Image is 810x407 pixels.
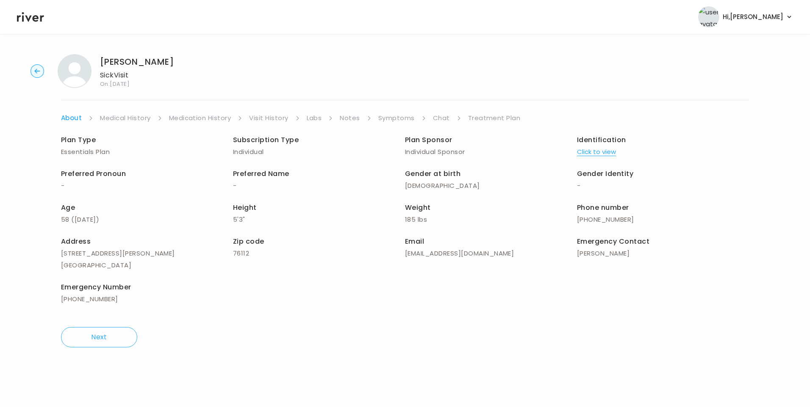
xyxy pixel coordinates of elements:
a: Chat [433,112,450,124]
a: About [61,112,82,124]
span: Emergency Contact [577,236,649,246]
span: Height [233,203,257,212]
p: [GEOGRAPHIC_DATA] [61,259,233,271]
button: Next [61,327,137,347]
p: Individual [233,146,405,158]
span: Gender at birth [405,169,460,179]
h1: [PERSON_NAME] [100,56,174,68]
p: 58 [61,214,233,225]
p: [PHONE_NUMBER] [577,214,749,225]
a: Medication History [169,112,231,124]
p: [STREET_ADDRESS][PERSON_NAME] [61,247,233,259]
span: Age [61,203,75,212]
span: Zip code [233,236,264,246]
span: Address [61,236,91,246]
a: Notes [340,112,360,124]
p: - [61,180,233,192]
p: Essentials Plan [61,146,233,158]
p: [PHONE_NUMBER] [61,293,233,305]
button: user avatarHi,[PERSON_NAME] [698,6,793,27]
img: user avatar [698,6,719,27]
a: Labs [307,112,322,124]
span: ( [DATE] ) [71,215,99,224]
a: Symptoms [378,112,415,124]
p: [EMAIL_ADDRESS][DOMAIN_NAME] [405,247,577,259]
p: 5'3" [233,214,405,225]
p: 76112 [233,247,405,259]
span: Plan Type [61,135,96,145]
a: Medical History [100,112,150,124]
p: Sick Visit [100,69,174,81]
span: Plan Sponsor [405,135,452,145]
a: Visit History [249,112,288,124]
span: Email [405,236,424,246]
p: Individual Sponsor [405,146,577,158]
p: [DEMOGRAPHIC_DATA] [405,180,577,192]
span: Gender Identity [577,169,633,179]
span: On: [DATE] [100,81,174,87]
p: [PERSON_NAME] [577,247,749,259]
span: Phone number [577,203,629,212]
p: - [233,180,405,192]
span: Subscription Type [233,135,299,145]
span: Emergency Number [61,282,131,292]
img: Patricia Kirkland [58,54,92,88]
p: - [577,180,749,192]
a: Treatment Plan [468,112,521,124]
span: Weight [405,203,431,212]
button: Click to view [577,146,616,158]
span: Identification [577,135,626,145]
span: Preferred Name [233,169,289,179]
span: Hi, [PERSON_NAME] [723,11,783,23]
span: Preferred Pronoun [61,169,126,179]
p: 185 lbs [405,214,577,225]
